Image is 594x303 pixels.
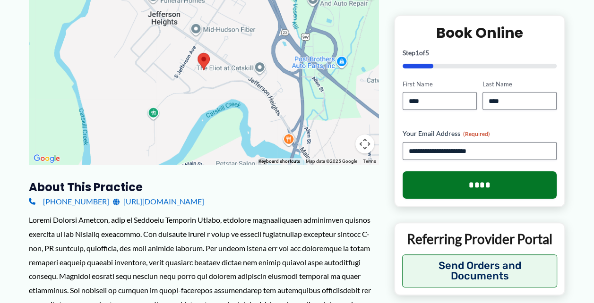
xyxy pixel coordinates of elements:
h2: Book Online [403,24,557,42]
h3: About this practice [29,180,379,194]
a: Open this area in Google Maps (opens a new window) [31,152,62,165]
a: [URL][DOMAIN_NAME] [113,194,204,209]
span: Map data ©2025 Google [306,159,357,164]
label: Your Email Address [403,129,557,139]
p: Referring Provider Portal [402,231,558,248]
span: 5 [425,49,429,57]
span: 1 [415,49,419,57]
button: Keyboard shortcuts [258,158,300,165]
span: (Required) [463,131,490,138]
img: Google [31,152,62,165]
a: Terms (opens in new tab) [363,159,376,164]
a: [PHONE_NUMBER] [29,194,109,209]
button: Send Orders and Documents [402,255,558,288]
button: Map camera controls [355,135,374,153]
label: First Name [403,80,477,89]
p: Step of [403,50,557,56]
label: Last Name [482,80,557,89]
